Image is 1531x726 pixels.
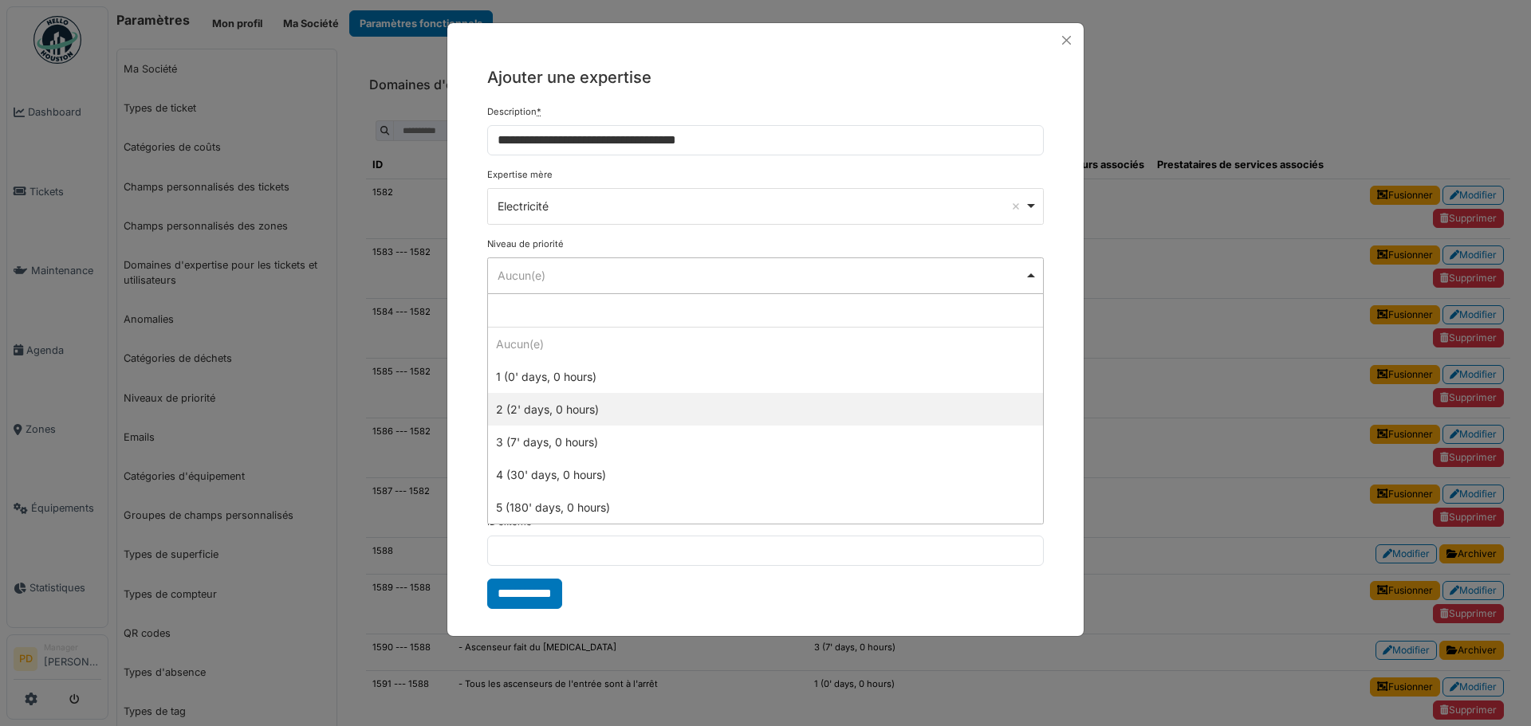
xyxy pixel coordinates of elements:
div: 1 (0' days, 0 hours) [488,360,1043,393]
div: 5 (180' days, 0 hours) [488,491,1043,524]
label: Niveau de priorité [487,237,564,251]
div: 2 (2' days, 0 hours) [488,393,1043,426]
div: 3 (7' days, 0 hours) [488,426,1043,458]
label: Expertise mère [487,168,553,182]
div: Aucun(e) [488,328,1043,360]
button: Remove item: '1593' [1008,198,1024,214]
label: Description [487,105,541,119]
div: Electricité [498,198,1025,214]
abbr: Requis [537,106,541,117]
button: Close [1056,29,1077,51]
div: Aucun(e) [498,267,1025,284]
h5: Ajouter une expertise [487,65,1044,89]
input: Aucun(e) [488,294,1043,328]
div: 4 (30' days, 0 hours) [488,458,1043,491]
